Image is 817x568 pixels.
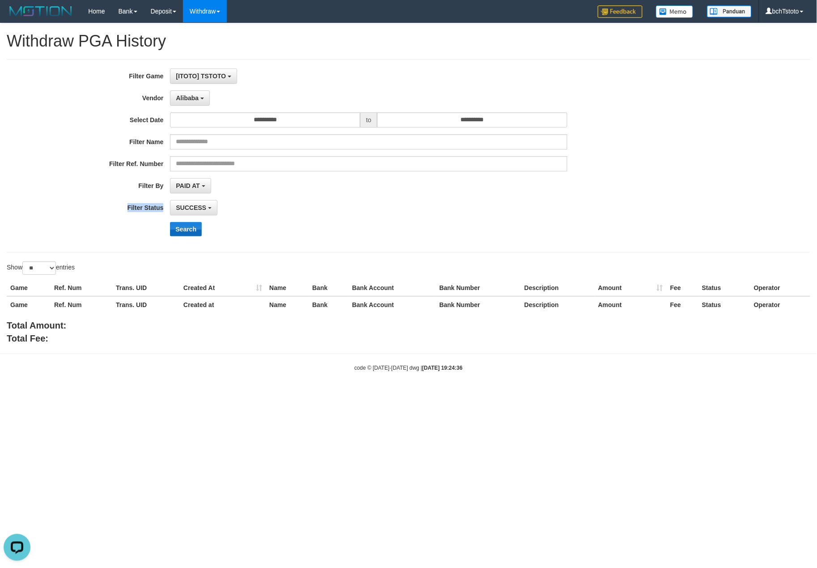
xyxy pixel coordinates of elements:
[436,296,521,313] th: Bank Number
[170,222,202,236] button: Search
[180,296,266,313] th: Created at
[112,296,180,313] th: Trans. UID
[7,4,75,18] img: MOTION_logo.png
[170,90,209,106] button: Alibaba
[7,333,48,343] b: Total Fee:
[266,296,309,313] th: Name
[656,5,694,18] img: Button%20Memo.svg
[51,296,112,313] th: Ref. Num
[436,280,521,296] th: Bank Number
[422,365,463,371] strong: [DATE] 19:24:36
[667,280,698,296] th: Fee
[51,280,112,296] th: Ref. Num
[22,261,56,275] select: Showentries
[698,280,750,296] th: Status
[354,365,463,371] small: code © [DATE]-[DATE] dwg |
[309,280,349,296] th: Bank
[707,5,752,17] img: panduan.png
[750,280,810,296] th: Operator
[595,296,667,313] th: Amount
[521,280,595,296] th: Description
[4,4,30,30] button: Open LiveChat chat widget
[176,73,226,80] span: [ITOTO] TSTOTO
[349,296,436,313] th: Bank Account
[595,280,667,296] th: Amount
[170,178,211,193] button: PAID AT
[180,280,266,296] th: Created At
[7,32,810,50] h1: Withdraw PGA History
[7,280,51,296] th: Game
[7,261,75,275] label: Show entries
[309,296,349,313] th: Bank
[176,204,206,211] span: SUCCESS
[521,296,595,313] th: Description
[176,182,200,189] span: PAID AT
[698,296,750,313] th: Status
[667,296,698,313] th: Fee
[7,320,66,330] b: Total Amount:
[360,112,377,128] span: to
[266,280,309,296] th: Name
[750,296,810,313] th: Operator
[170,68,237,84] button: [ITOTO] TSTOTO
[176,94,199,102] span: Alibaba
[112,280,180,296] th: Trans. UID
[349,280,436,296] th: Bank Account
[7,296,51,313] th: Game
[598,5,643,18] img: Feedback.jpg
[170,200,217,215] button: SUCCESS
